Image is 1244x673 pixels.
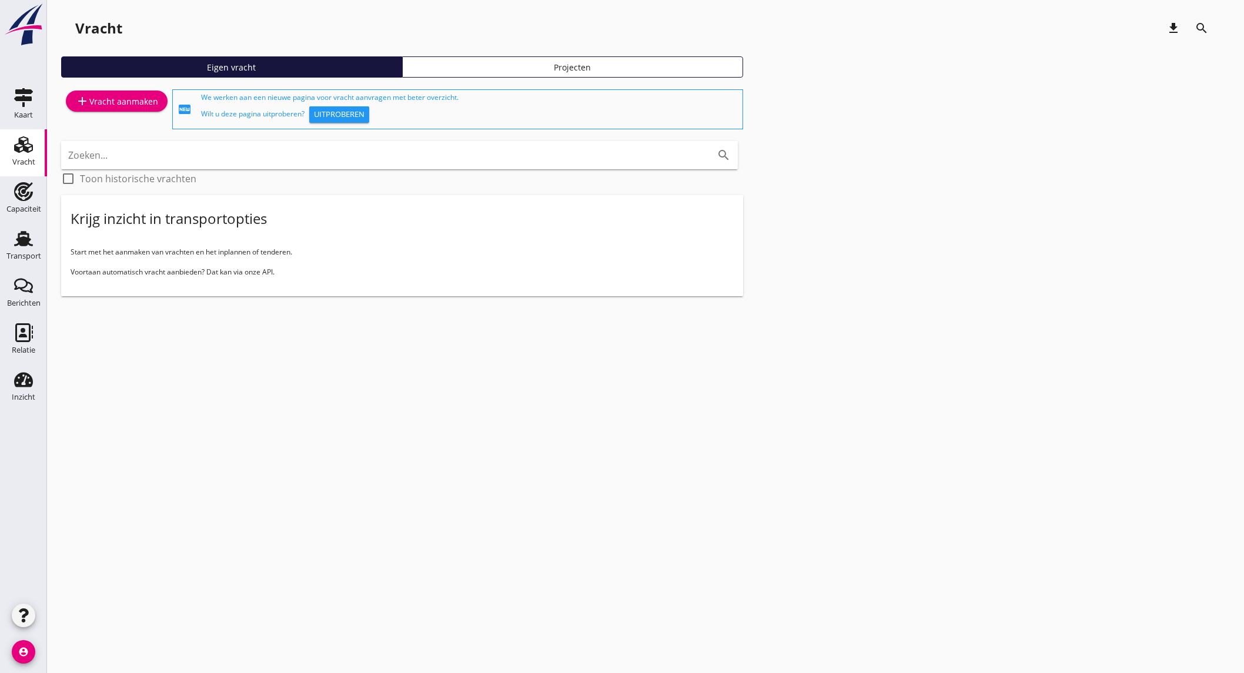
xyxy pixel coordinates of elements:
div: Uitproberen [314,109,364,120]
div: Vracht [75,19,122,38]
a: Vracht aanmaken [66,91,168,112]
div: Transport [6,252,41,260]
p: Start met het aanmaken van vrachten en het inplannen of tenderen. [71,247,734,257]
div: Kaart [14,111,33,119]
div: We werken aan een nieuwe pagina voor vracht aanvragen met beter overzicht. Wilt u deze pagina uit... [201,92,738,126]
label: Toon historische vrachten [80,173,196,185]
p: Voortaan automatisch vracht aanbieden? Dat kan via onze API. [71,267,734,277]
img: logo-small.a267ee39.svg [2,3,45,46]
i: account_circle [12,640,35,664]
div: Berichten [7,299,41,307]
div: Inzicht [12,393,35,401]
i: fiber_new [178,102,192,116]
i: search [1195,21,1209,35]
div: Projecten [407,61,738,73]
a: Eigen vracht [61,56,402,78]
input: Zoeken... [68,146,698,165]
i: download [1166,21,1181,35]
div: Vracht aanmaken [75,94,158,108]
div: Relatie [12,346,35,354]
a: Projecten [402,56,743,78]
button: Uitproberen [309,106,369,123]
div: Eigen vracht [66,61,397,73]
div: Krijg inzicht in transportopties [71,209,267,228]
div: Capaciteit [6,205,41,213]
i: add [75,94,89,108]
div: Vracht [12,158,35,166]
i: search [717,148,731,162]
